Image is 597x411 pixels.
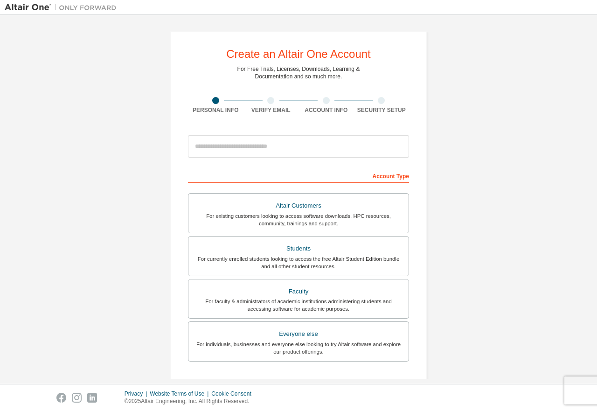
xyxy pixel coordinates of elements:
div: Account Info [298,106,354,114]
div: Website Terms of Use [150,390,211,397]
div: For Free Trials, Licenses, Downloads, Learning & Documentation and so much more. [237,65,360,80]
div: Faculty [194,285,403,298]
div: For existing customers looking to access software downloads, HPC resources, community, trainings ... [194,212,403,227]
img: instagram.svg [72,393,82,403]
div: Everyone else [194,327,403,341]
img: linkedin.svg [87,393,97,403]
p: © 2025 Altair Engineering, Inc. All Rights Reserved. [125,397,257,405]
div: Personal Info [188,106,243,114]
img: facebook.svg [56,393,66,403]
div: For individuals, businesses and everyone else looking to try Altair software and explore our prod... [194,341,403,355]
div: For currently enrolled students looking to access the free Altair Student Edition bundle and all ... [194,255,403,270]
img: Altair One [5,3,121,12]
div: Students [194,242,403,255]
div: Your Profile [188,376,409,390]
div: Altair Customers [194,199,403,212]
div: For faculty & administrators of academic institutions administering students and accessing softwa... [194,298,403,313]
div: Verify Email [243,106,299,114]
div: Cookie Consent [211,390,257,397]
div: Account Type [188,168,409,183]
div: Security Setup [354,106,410,114]
div: Privacy [125,390,150,397]
div: Create an Altair One Account [226,49,371,60]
